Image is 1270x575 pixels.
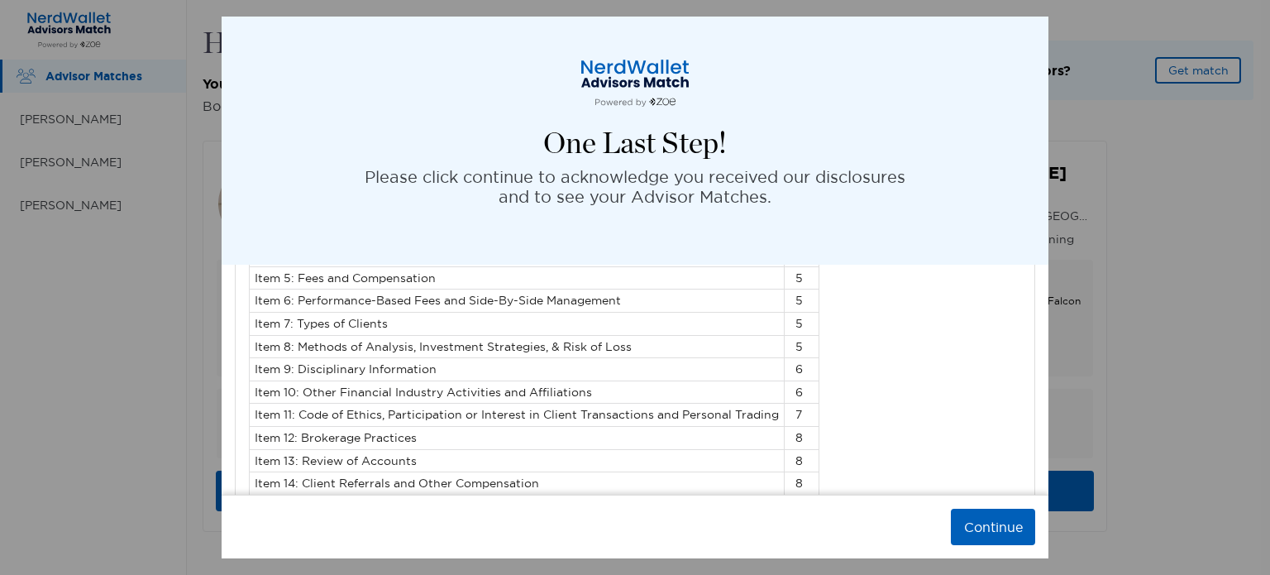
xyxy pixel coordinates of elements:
td: 5 [785,290,819,313]
td: 6 [785,381,819,404]
td: Item 5: Fees and Compensation [250,266,785,290]
td: Item 10: Other Financial Industry Activities and Affiliations [250,381,785,404]
td: 8 [785,449,819,472]
td: Item 12: Brokerage Practices [250,426,785,449]
button: Continue [951,509,1035,545]
td: Item 7: Types of Clients [250,312,785,335]
div: modal [222,17,1048,558]
td: 5 [785,312,819,335]
h4: One Last Step! [543,127,727,161]
td: 5 [785,335,819,358]
td: 5 [785,266,819,290]
td: 7 [785,404,819,427]
td: Item 13: Review of Accounts [250,449,785,472]
td: Item 6: Performance-Based Fees and Side-By-Side Management [250,290,785,313]
td: Item 11: Code of Ethics, Participation or Interest in Client Transactions and Personal Trading [250,404,785,427]
td: 6 [785,358,819,381]
td: 8 [785,426,819,449]
td: 8 [785,472,819,496]
td: Item 14: Client Referrals and Other Compensation [250,472,785,496]
img: logo [552,58,718,108]
p: Please click continue to acknowledge you received our disclosures and to see your Advisor Matches. [365,167,905,207]
td: Item 8: Methods of Analysis, Investment Strategies, & Risk of Loss [250,335,785,358]
td: Item 9: Disciplinary Information [250,358,785,381]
